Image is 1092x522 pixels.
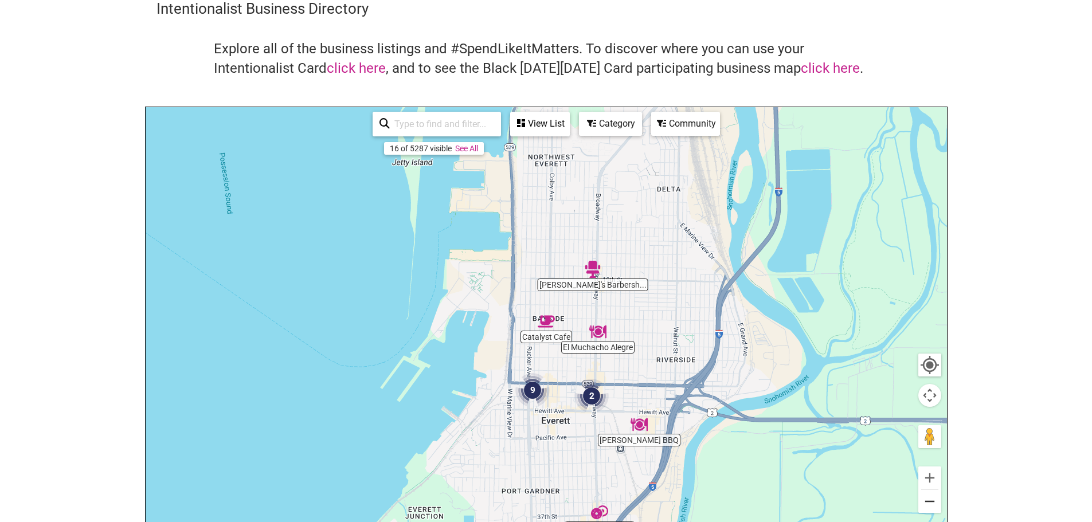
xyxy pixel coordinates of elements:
div: Catalyst Cafe [533,308,559,335]
button: Map camera controls [918,384,941,407]
div: 16 of 5287 visible [390,144,452,153]
div: Marion's Barbershop & Shave Parlour [580,256,606,282]
div: 9 [511,368,554,412]
button: Zoom in [918,466,941,489]
a: See All [455,144,478,153]
div: See a list of the visible businesses [510,112,570,136]
div: 2 [570,374,613,418]
div: Community [652,113,719,135]
div: Lew's BBQ [626,411,652,438]
button: Your Location [918,354,941,376]
div: Type to search and filter [373,112,501,136]
button: Drag Pegman onto the map to open Street View [918,425,941,448]
input: Type to find and filter... [390,113,494,135]
div: Filter by Community [651,112,720,136]
div: El Muchacho Alegre [585,319,611,345]
h4: Explore all of the business listings and #SpendLikeItMatters. To discover where you can use your ... [214,40,879,78]
div: Filter by category [579,112,642,136]
div: View List [511,113,569,135]
a: click here [327,60,386,76]
button: Zoom out [918,490,941,513]
div: Category [580,113,641,135]
a: click here [801,60,860,76]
